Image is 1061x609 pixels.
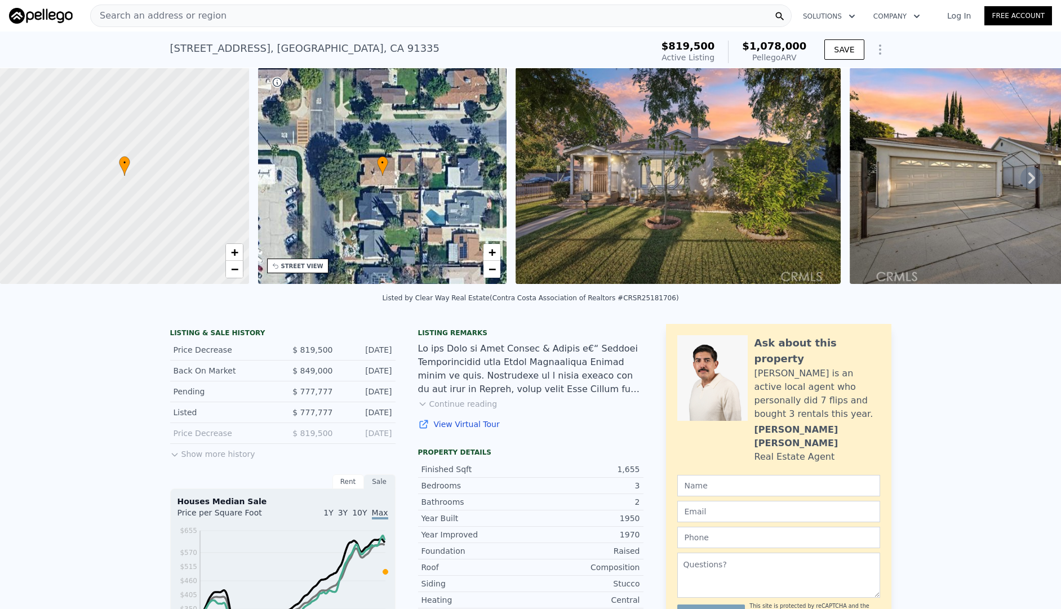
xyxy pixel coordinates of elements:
[174,428,274,439] div: Price Decrease
[292,429,332,438] span: $ 819,500
[754,335,880,367] div: Ask about this property
[377,158,388,168] span: •
[418,419,643,430] a: View Virtual Tour
[662,40,715,52] span: $819,500
[338,508,348,517] span: 3Y
[364,474,396,489] div: Sale
[794,6,864,26] button: Solutions
[489,245,496,259] span: +
[342,386,392,397] div: [DATE]
[421,529,531,540] div: Year Improved
[516,68,841,284] img: Sale: 167441846 Parcel: 55042656
[483,244,500,261] a: Zoom in
[170,444,255,460] button: Show more history
[418,448,643,457] div: Property details
[421,513,531,524] div: Year Built
[174,386,274,397] div: Pending
[531,480,640,491] div: 3
[824,39,864,60] button: SAVE
[342,344,392,355] div: [DATE]
[421,480,531,491] div: Bedrooms
[170,328,396,340] div: LISTING & SALE HISTORY
[421,562,531,573] div: Roof
[170,41,440,56] div: [STREET_ADDRESS] , [GEOGRAPHIC_DATA] , CA 91335
[230,262,238,276] span: −
[677,475,880,496] input: Name
[662,53,714,62] span: Active Listing
[869,38,891,61] button: Show Options
[754,423,880,450] div: [PERSON_NAME] [PERSON_NAME]
[180,577,197,585] tspan: $460
[377,156,388,176] div: •
[531,529,640,540] div: 1970
[489,262,496,276] span: −
[292,366,332,375] span: $ 849,000
[531,464,640,475] div: 1,655
[421,496,531,508] div: Bathrooms
[174,365,274,376] div: Back On Market
[180,563,197,571] tspan: $515
[531,496,640,508] div: 2
[864,6,929,26] button: Company
[418,398,498,410] button: Continue reading
[342,428,392,439] div: [DATE]
[677,527,880,548] input: Phone
[418,328,643,337] div: Listing remarks
[418,342,643,396] div: Lo ips Dolo si Amet Consec & Adipis e€“ Seddoei Temporincidid utla Etdol Magnaaliqua Enimad minim...
[119,158,130,168] span: •
[754,367,880,421] div: [PERSON_NAME] is an active local agent who personally did 7 flips and bought 3 rentals this year.
[531,513,640,524] div: 1950
[177,507,283,525] div: Price per Square Foot
[226,261,243,278] a: Zoom out
[421,464,531,475] div: Finished Sqft
[421,578,531,589] div: Siding
[180,527,197,535] tspan: $655
[754,450,835,464] div: Real Estate Agent
[174,407,274,418] div: Listed
[984,6,1052,25] a: Free Account
[421,594,531,606] div: Heating
[352,508,367,517] span: 10Y
[9,8,73,24] img: Pellego
[230,245,238,259] span: +
[119,156,130,176] div: •
[531,578,640,589] div: Stucco
[292,408,332,417] span: $ 777,777
[174,344,274,355] div: Price Decrease
[281,262,323,270] div: STREET VIEW
[180,549,197,557] tspan: $570
[91,9,227,23] span: Search an address or region
[342,407,392,418] div: [DATE]
[292,345,332,354] span: $ 819,500
[177,496,388,507] div: Houses Median Sale
[677,501,880,522] input: Email
[483,261,500,278] a: Zoom out
[531,594,640,606] div: Central
[332,474,364,489] div: Rent
[531,545,640,557] div: Raised
[323,508,333,517] span: 1Y
[421,545,531,557] div: Foundation
[934,10,984,21] a: Log In
[292,387,332,396] span: $ 777,777
[742,52,806,63] div: Pellego ARV
[382,294,678,302] div: Listed by Clear Way Real Estate (Contra Costa Association of Realtors #CRSR25181706)
[531,562,640,573] div: Composition
[742,40,806,52] span: $1,078,000
[372,508,388,519] span: Max
[342,365,392,376] div: [DATE]
[180,591,197,599] tspan: $405
[226,244,243,261] a: Zoom in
